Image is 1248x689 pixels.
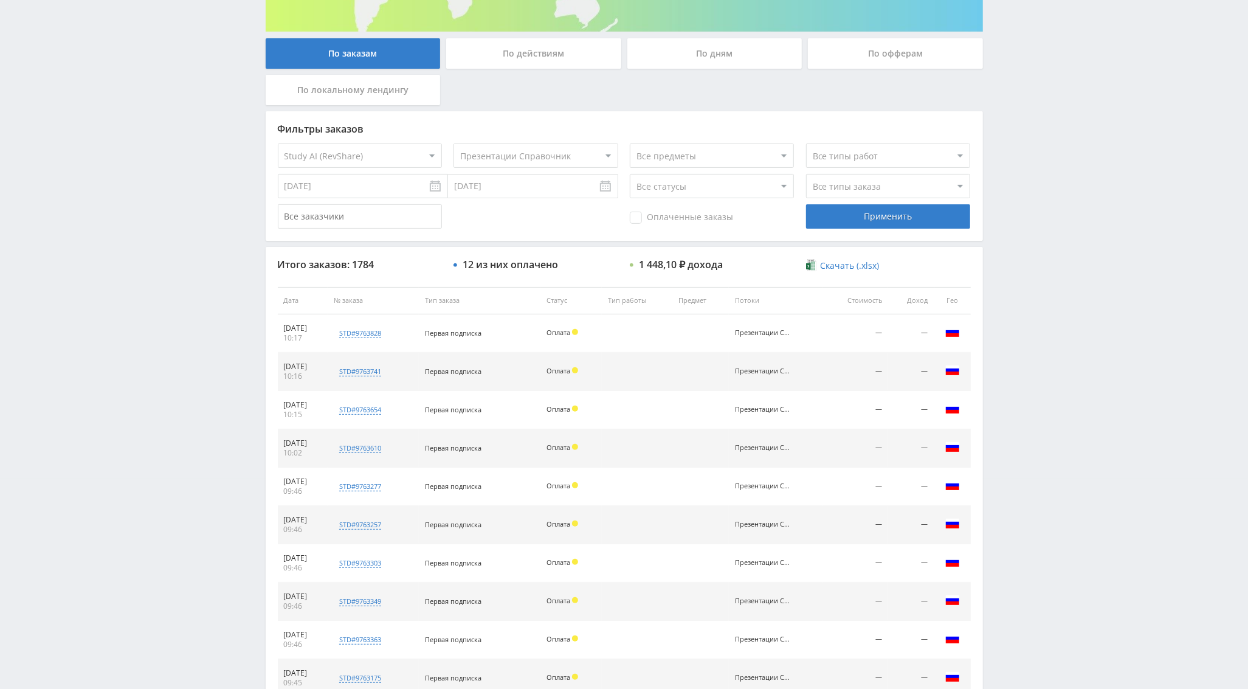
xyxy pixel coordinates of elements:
[808,38,983,69] div: По офферам
[945,555,960,569] img: rus.png
[284,372,322,381] div: 10:16
[546,596,570,605] span: Оплата
[540,287,602,314] th: Статус
[627,38,802,69] div: По дням
[339,520,381,530] div: std#9763257
[735,674,790,682] div: Презентации Справочник
[419,287,540,314] th: Тип заказа
[284,563,322,573] div: 09:46
[888,391,934,429] td: —
[572,367,578,373] span: Холд
[822,429,888,468] td: —
[425,367,481,376] span: Первая подписка
[822,583,888,621] td: —
[572,521,578,527] span: Холд
[339,482,381,491] div: std#9763277
[284,410,322,420] div: 10:15
[822,391,888,429] td: —
[284,448,322,458] div: 10:02
[284,640,322,649] div: 09:46
[284,553,322,563] div: [DATE]
[735,635,790,643] div: Презентации Справочник
[278,204,442,229] input: Все заказчики
[822,468,888,506] td: —
[339,405,381,415] div: std#9763654
[284,438,322,448] div: [DATE]
[888,506,934,544] td: —
[639,259,723,270] div: 1 448,10 ₽ дохода
[735,406,790,414] div: Презентации Справочник
[425,635,481,644] span: Первая подписка
[934,287,971,314] th: Гео
[888,314,934,353] td: —
[546,443,570,452] span: Оплата
[284,477,322,486] div: [DATE]
[735,482,790,490] div: Презентации Справочник
[735,367,790,375] div: Презентации Справочник
[546,673,570,682] span: Оплата
[888,287,934,314] th: Доход
[328,287,419,314] th: № заказа
[822,506,888,544] td: —
[735,444,790,452] div: Презентации Справочник
[278,259,442,270] div: Итого заказов: 1784
[546,634,570,643] span: Оплата
[278,287,328,314] th: Дата
[735,597,790,605] div: Презентации Справочник
[822,621,888,659] td: —
[546,558,570,567] span: Оплата
[572,635,578,642] span: Холд
[339,635,381,645] div: std#9763363
[572,559,578,565] span: Холд
[822,544,888,583] td: —
[735,329,790,337] div: Презентации Справочник
[339,328,381,338] div: std#9763828
[822,353,888,391] td: —
[806,259,816,271] img: xlsx
[446,38,621,69] div: По действиям
[806,204,970,229] div: Применить
[806,260,879,272] a: Скачать (.xlsx)
[425,520,481,529] span: Первая подписка
[284,592,322,601] div: [DATE]
[425,443,481,452] span: Первая подписка
[266,75,441,105] div: По локальному лендингу
[735,559,790,567] div: Презентации Справочник
[425,405,481,414] span: Первая подписка
[425,597,481,606] span: Первая подписка
[602,287,672,314] th: Тип работы
[546,404,570,414] span: Оплата
[945,631,960,646] img: rus.png
[339,673,381,683] div: std#9763175
[284,630,322,640] div: [DATE]
[546,481,570,490] span: Оплата
[572,674,578,680] span: Холд
[672,287,728,314] th: Предмет
[284,668,322,678] div: [DATE]
[284,525,322,535] div: 09:46
[822,287,888,314] th: Стоимость
[278,123,971,134] div: Фильтры заказов
[888,429,934,468] td: —
[284,333,322,343] div: 10:17
[463,259,558,270] div: 12 из них оплачено
[425,328,481,338] span: Первая подписка
[546,366,570,375] span: Оплата
[339,367,381,376] div: std#9763741
[820,261,879,271] span: Скачать (.xlsx)
[284,400,322,410] div: [DATE]
[888,353,934,391] td: —
[572,406,578,412] span: Холд
[339,443,381,453] div: std#9763610
[888,621,934,659] td: —
[729,287,822,314] th: Потоки
[945,401,960,416] img: rus.png
[888,468,934,506] td: —
[284,362,322,372] div: [DATE]
[945,670,960,684] img: rus.png
[546,519,570,528] span: Оплата
[735,521,790,528] div: Презентации Справочник
[284,678,322,688] div: 09:45
[425,558,481,567] span: Первая подписка
[888,544,934,583] td: —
